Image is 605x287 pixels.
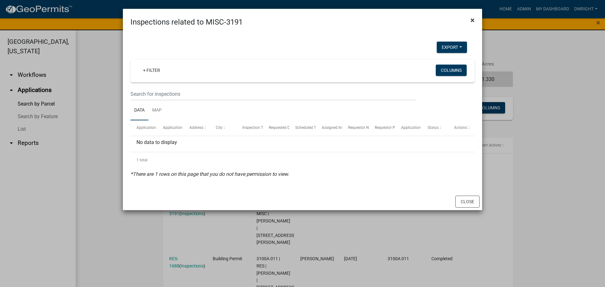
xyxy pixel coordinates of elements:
[136,125,156,130] span: Application
[454,125,467,130] span: Actions
[130,171,289,177] i: *There are 1 rows on this page that you do not have permission to view.
[395,120,422,135] datatable-header-cell: Application Description
[470,16,475,25] span: ×
[316,120,342,135] datatable-header-cell: Assigned Inspector
[236,120,263,135] datatable-header-cell: Inspection Type
[269,125,295,130] span: Requested Date
[130,100,148,121] a: Data
[401,125,441,130] span: Application Description
[375,125,404,130] span: Requestor Phone
[130,120,157,135] datatable-header-cell: Application
[189,125,203,130] span: Address
[289,120,316,135] datatable-header-cell: Scheduled Time
[448,120,475,135] datatable-header-cell: Actions
[295,125,322,130] span: Scheduled Time
[322,125,354,130] span: Assigned Inspector
[138,65,165,76] a: + Filter
[148,100,165,121] a: Map
[422,120,448,135] datatable-header-cell: Status
[428,125,439,130] span: Status
[130,88,416,100] input: Search for inspections
[342,120,369,135] datatable-header-cell: Requestor Name
[348,125,377,130] span: Requestor Name
[130,136,475,152] div: No data to display
[263,120,289,135] datatable-header-cell: Requested Date
[369,120,395,135] datatable-header-cell: Requestor Phone
[465,11,480,29] button: Close
[455,196,480,208] button: Close
[163,125,192,130] span: Application Type
[216,125,222,130] span: City
[242,125,269,130] span: Inspection Type
[157,120,183,135] datatable-header-cell: Application Type
[130,152,475,168] div: 1 total
[210,120,236,135] datatable-header-cell: City
[437,42,467,53] button: Export
[436,65,467,76] button: Columns
[183,120,210,135] datatable-header-cell: Address
[130,16,243,28] h4: Inspections related to MISC-3191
